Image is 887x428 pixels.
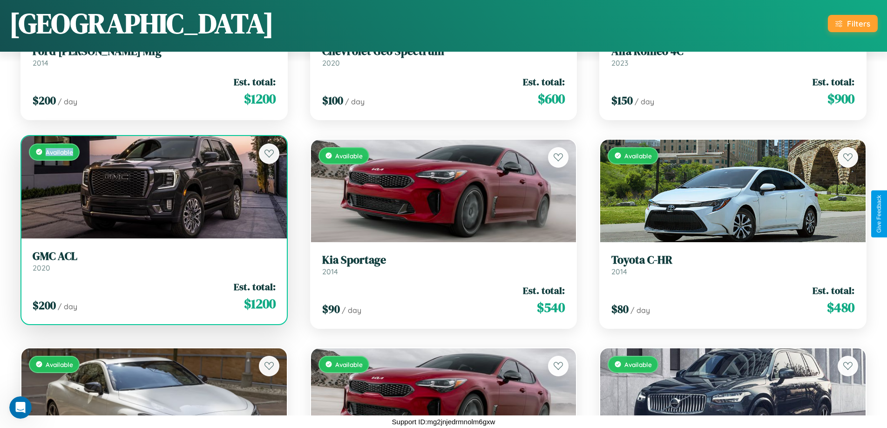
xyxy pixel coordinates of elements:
[322,253,565,276] a: Kia Sportage2014
[234,280,276,293] span: Est. total:
[630,306,650,315] span: / day
[322,301,340,317] span: $ 90
[537,298,565,317] span: $ 540
[244,89,276,108] span: $ 1200
[33,45,276,58] h3: Ford [PERSON_NAME] Mfg
[335,152,363,160] span: Available
[322,58,340,68] span: 2020
[46,360,73,368] span: Available
[9,4,274,42] h1: [GEOGRAPHIC_DATA]
[828,15,878,32] button: Filters
[342,306,361,315] span: / day
[33,93,56,108] span: $ 200
[611,93,633,108] span: $ 150
[611,58,628,68] span: 2023
[9,396,32,419] iframe: Intercom live chat
[322,267,338,276] span: 2014
[322,93,343,108] span: $ 100
[876,195,882,233] div: Give Feedback
[392,415,495,428] p: Support ID: mg2jnjedrmnolm6gxw
[635,97,654,106] span: / day
[523,284,565,297] span: Est. total:
[33,298,56,313] span: $ 200
[611,267,627,276] span: 2014
[611,253,854,267] h3: Toyota C-HR
[827,298,854,317] span: $ 480
[813,284,854,297] span: Est. total:
[538,89,565,108] span: $ 600
[33,250,276,272] a: GMC ACL2020
[523,75,565,88] span: Est. total:
[624,152,652,160] span: Available
[33,250,276,263] h3: GMC ACL
[345,97,365,106] span: / day
[847,19,870,28] div: Filters
[46,148,73,156] span: Available
[624,360,652,368] span: Available
[827,89,854,108] span: $ 900
[58,302,77,311] span: / day
[611,253,854,276] a: Toyota C-HR2014
[33,263,50,272] span: 2020
[33,45,276,68] a: Ford [PERSON_NAME] Mfg2014
[33,58,48,68] span: 2014
[322,45,565,58] h3: Chevrolet Geo Spectrum
[611,301,629,317] span: $ 80
[813,75,854,88] span: Est. total:
[58,97,77,106] span: / day
[611,45,854,58] h3: Alfa Romeo 4C
[322,253,565,267] h3: Kia Sportage
[322,45,565,68] a: Chevrolet Geo Spectrum2020
[244,294,276,313] span: $ 1200
[234,75,276,88] span: Est. total:
[335,360,363,368] span: Available
[611,45,854,68] a: Alfa Romeo 4C2023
